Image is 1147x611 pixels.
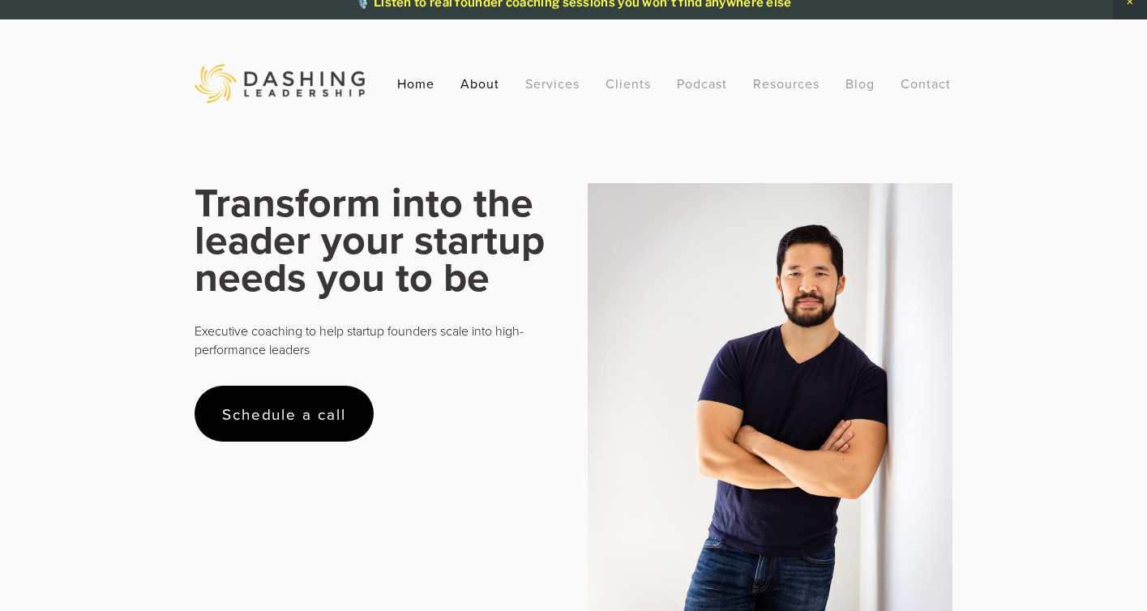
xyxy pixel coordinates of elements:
a: Home [397,69,434,98]
a: Schedule a call [195,386,374,442]
a: Clients [606,69,651,98]
img: Dashing Leadership [195,64,365,103]
a: Contact [901,69,951,98]
a: Podcast [677,69,727,98]
p: Executive coaching to help startup founders scale into high-performance leaders [195,322,560,358]
a: Services [525,69,580,98]
a: About [460,69,499,98]
a: Resources [753,75,820,92]
strong: Transform into the leader your startup needs you to be [195,173,555,305]
a: Blog [845,69,875,98]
